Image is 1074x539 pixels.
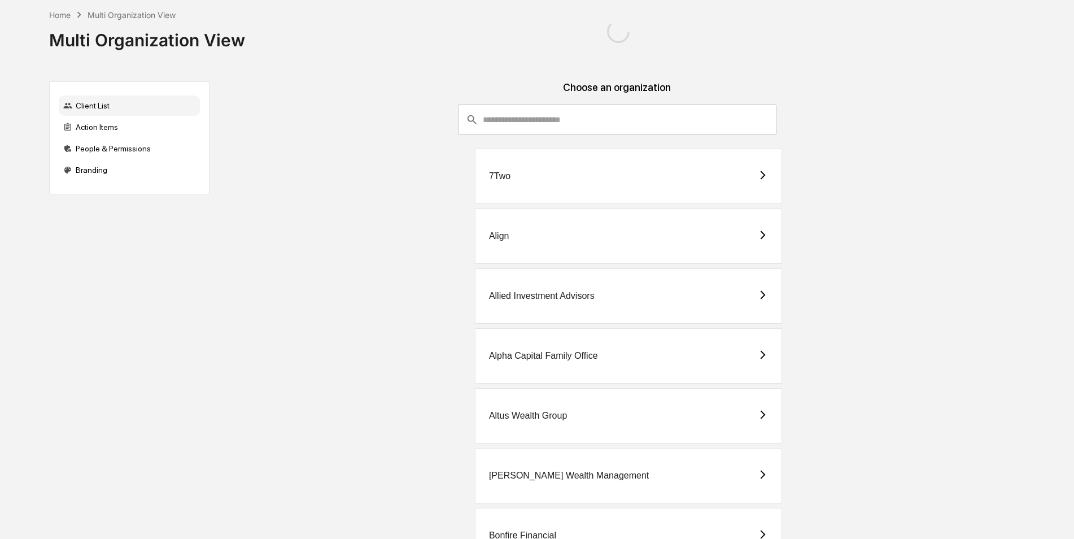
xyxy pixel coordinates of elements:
[489,471,649,481] div: [PERSON_NAME] Wealth Management
[59,95,200,116] div: Client List
[489,231,509,241] div: Align
[489,351,598,361] div: Alpha Capital Family Office
[458,105,777,135] div: consultant-dashboard__filter-organizations-search-bar
[49,10,71,20] div: Home
[489,171,510,181] div: 7Two
[489,411,567,421] div: Altus Wealth Group
[489,291,595,301] div: Allied Investment Advisors
[219,81,1016,105] div: Choose an organization
[59,117,200,137] div: Action Items
[59,138,200,159] div: People & Permissions
[59,160,200,180] div: Branding
[49,21,245,50] div: Multi Organization View
[88,10,176,20] div: Multi Organization View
